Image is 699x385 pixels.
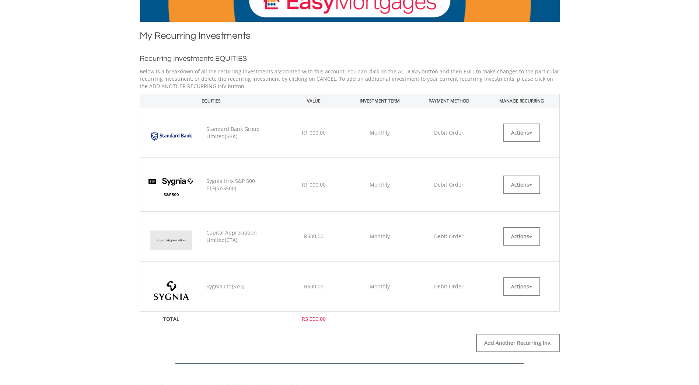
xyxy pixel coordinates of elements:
[345,158,414,212] td: Monthly
[345,212,414,261] td: Monthly
[282,94,345,108] th: VALUE
[144,169,199,208] img: EQU.ZA.SYG500.png
[140,311,203,326] th: TOTAL
[144,223,199,257] img: EQU.ZA.CTA.png
[345,261,414,311] td: Monthly
[302,181,326,188] span: R1 000.00
[476,334,560,352] a: Add Another Recurring Inv.
[503,277,540,296] button: Actions
[414,212,484,261] td: Debit Order
[414,94,484,108] th: PAYMENT METHOD
[503,176,540,194] button: Actions
[144,119,199,154] img: EQU.ZA.SBK.png
[414,261,484,311] td: Debit Order
[302,315,326,322] span: R3 000.00
[140,53,560,64] h2: Recurring Investments EQUITIES
[203,261,282,311] td: Sygnia Ltd(SYG)
[345,108,414,158] td: Monthly
[144,273,199,308] img: EQU.ZA.SYG.png
[203,212,282,261] td: Capital Appreciation Limited(CTA)
[203,108,282,158] td: Standard Bank Group Limited(SBK)
[140,68,560,90] p: Below is a breakdown of all the recurring investments associated with this account. You can click...
[302,129,326,136] span: R1 000.00
[203,158,282,212] td: Sygnia Itrix S&P 500 ETF(SYG500)
[140,94,282,108] th: EQUITIES
[304,283,324,290] span: R500.00
[140,29,560,46] h1: My Recurring Investments
[503,124,540,142] button: Actions
[484,94,559,108] th: MANAGE RECURRING
[345,94,414,108] th: INVESTMENT TERM
[414,108,484,158] td: Debit Order
[414,158,484,212] td: Debit Order
[304,233,324,240] span: R500.00
[503,227,540,246] button: Actions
